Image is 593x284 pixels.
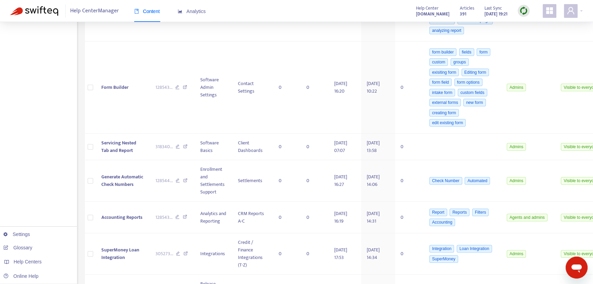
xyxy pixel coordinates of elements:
[10,6,58,16] img: Swifteq
[178,9,182,14] span: area-chart
[367,173,380,188] span: [DATE] 14:06
[395,202,422,233] td: 0
[462,69,489,76] span: Editing form
[429,99,461,106] span: external forms
[429,69,459,76] span: exisiting form
[567,7,575,15] span: user
[429,209,447,216] span: Report
[460,4,474,12] span: Articles
[334,210,347,225] span: [DATE] 16:19
[460,10,466,18] strong: 391
[232,42,273,134] td: Contact Settings
[273,233,301,275] td: 0
[232,233,273,275] td: Credit / Finance Integrations (T-Z)
[3,273,38,279] a: Online Help
[477,48,490,56] span: form
[429,58,448,66] span: custom
[70,4,119,17] span: Help Center Manager
[395,134,422,160] td: 0
[429,109,459,117] span: creating form
[155,177,173,185] span: 128544 ...
[457,245,492,252] span: Loan Integration
[507,143,526,151] span: Admins
[507,177,526,185] span: Admins
[451,58,469,66] span: groups
[367,80,380,95] span: [DATE] 10:22
[545,7,554,15] span: appstore
[429,89,455,96] span: intake form
[155,143,173,151] span: 318340 ...
[273,202,301,233] td: 0
[367,139,380,154] span: [DATE] 13:58
[429,245,454,252] span: Integration
[3,232,30,237] a: Settings
[429,119,466,127] span: edit existing form
[301,160,329,202] td: 0
[334,173,347,188] span: [DATE] 16:27
[301,134,329,160] td: 0
[507,84,526,91] span: Admins
[273,134,301,160] td: 0
[334,80,347,95] span: [DATE] 16:20
[465,177,490,185] span: Automated
[507,250,526,258] span: Admins
[367,246,380,261] span: [DATE] 14:34
[454,79,482,86] span: form options
[195,202,232,233] td: Analytics and Reporting
[14,259,42,264] span: Help Centers
[459,48,474,56] span: fields
[472,209,489,216] span: Filters
[416,4,439,12] span: Help Center
[155,214,173,221] span: 128543 ...
[429,218,455,226] span: Accounting
[395,233,422,275] td: 0
[367,210,380,225] span: [DATE] 14:31
[416,10,450,18] a: [DOMAIN_NAME]
[301,42,329,134] td: 0
[3,245,32,250] a: Glossary
[195,160,232,202] td: Enrollment and Settlements Support
[195,42,232,134] td: Software Admin Settings
[101,83,128,91] span: Form Builder
[232,160,273,202] td: Settlements
[195,233,232,275] td: Integrations
[101,246,139,261] span: SuperMoney Loan Integration
[101,139,136,154] span: Servicing Nested Tab and Report
[155,250,173,258] span: 305273 ...
[334,139,347,154] span: [DATE] 07:07
[134,9,160,14] span: Content
[519,7,528,15] img: sync.dc5367851b00ba804db3.png
[484,4,502,12] span: Last Sync
[458,89,487,96] span: custom fields
[195,134,232,160] td: Software Basics
[507,214,547,221] span: Agents and admins
[134,9,139,14] span: book
[232,134,273,160] td: Client Dashboards
[101,173,143,188] span: Generate Automatic Check Numbers
[395,160,422,202] td: 0
[301,202,329,233] td: 0
[301,233,329,275] td: 0
[429,79,452,86] span: form field
[395,42,422,134] td: 0
[484,10,507,18] strong: [DATE] 19:21
[273,42,301,134] td: 0
[232,202,273,233] td: CRM Reports A-C
[155,84,173,91] span: 128543 ...
[429,177,462,185] span: Check Number
[566,257,588,279] iframe: Button to launch messaging window
[429,48,456,56] span: form builder
[463,99,485,106] span: new form
[429,27,464,34] span: analyzing report
[178,9,206,14] span: Analytics
[334,246,347,261] span: [DATE] 17:53
[273,160,301,202] td: 0
[450,209,469,216] span: Reports
[429,255,458,263] span: SuperMoney
[101,213,142,221] span: Accounting Reports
